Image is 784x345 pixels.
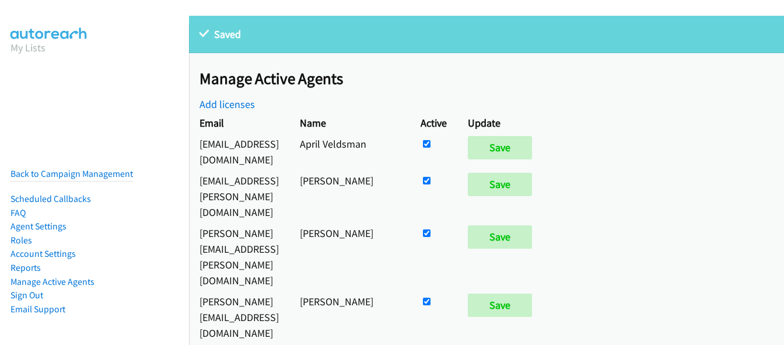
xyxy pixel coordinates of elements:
[189,291,289,343] td: [PERSON_NAME][EMAIL_ADDRESS][DOMAIN_NAME]
[289,133,410,170] td: April Veldsman
[10,248,76,259] a: Account Settings
[10,235,32,246] a: Roles
[457,112,548,133] th: Update
[189,170,289,222] td: [EMAIL_ADDRESS][PERSON_NAME][DOMAIN_NAME]
[10,41,45,54] a: My Lists
[189,133,289,170] td: [EMAIL_ADDRESS][DOMAIN_NAME]
[10,207,26,218] a: FAQ
[410,112,457,133] th: Active
[189,222,289,291] td: [PERSON_NAME][EMAIL_ADDRESS][PERSON_NAME][DOMAIN_NAME]
[10,193,91,204] a: Scheduled Callbacks
[10,168,133,179] a: Back to Campaign Management
[10,304,65,315] a: Email Support
[199,26,773,42] p: Saved
[199,97,255,111] a: Add licenses
[189,112,289,133] th: Email
[10,262,41,273] a: Reports
[468,294,532,317] input: Save
[468,136,532,159] input: Save
[289,291,410,343] td: [PERSON_NAME]
[199,69,784,89] h2: Manage Active Agents
[289,170,410,222] td: [PERSON_NAME]
[468,173,532,196] input: Save
[289,222,410,291] td: [PERSON_NAME]
[289,112,410,133] th: Name
[10,290,43,301] a: Sign Out
[10,221,66,232] a: Agent Settings
[10,276,94,287] a: Manage Active Agents
[468,225,532,249] input: Save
